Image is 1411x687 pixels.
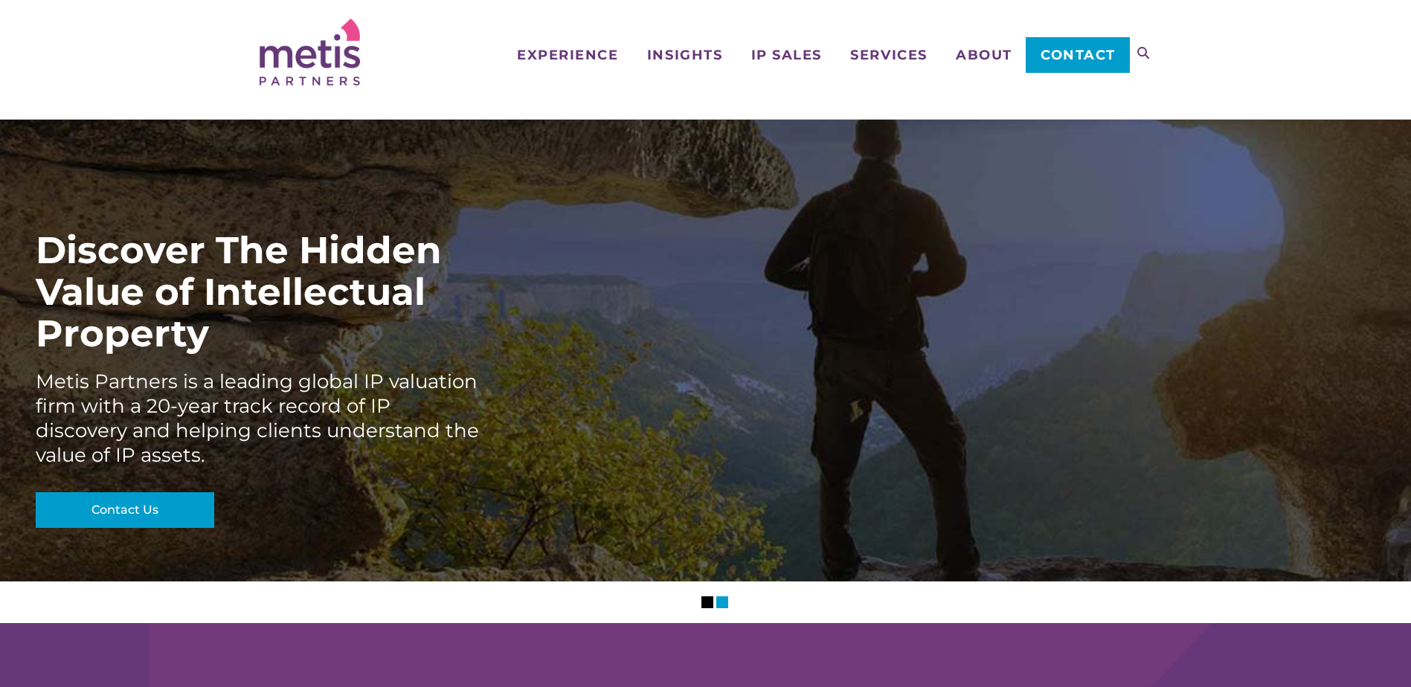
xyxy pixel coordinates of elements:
span: Insights [647,48,722,62]
span: About [956,48,1012,62]
div: Discover The Hidden Value of Intellectual Property [36,230,482,355]
img: Metis Partners [260,19,360,86]
span: Services [850,48,927,62]
span: Contact [1041,48,1116,62]
li: Slider Page 2 [716,596,728,608]
span: IP Sales [751,48,822,62]
a: Contact [1026,37,1129,73]
a: Contact Us [36,492,214,528]
li: Slider Page 1 [701,596,713,608]
div: Metis Partners is a leading global IP valuation firm with a 20-year track record of IP discovery ... [36,370,482,468]
span: Experience [517,48,618,62]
